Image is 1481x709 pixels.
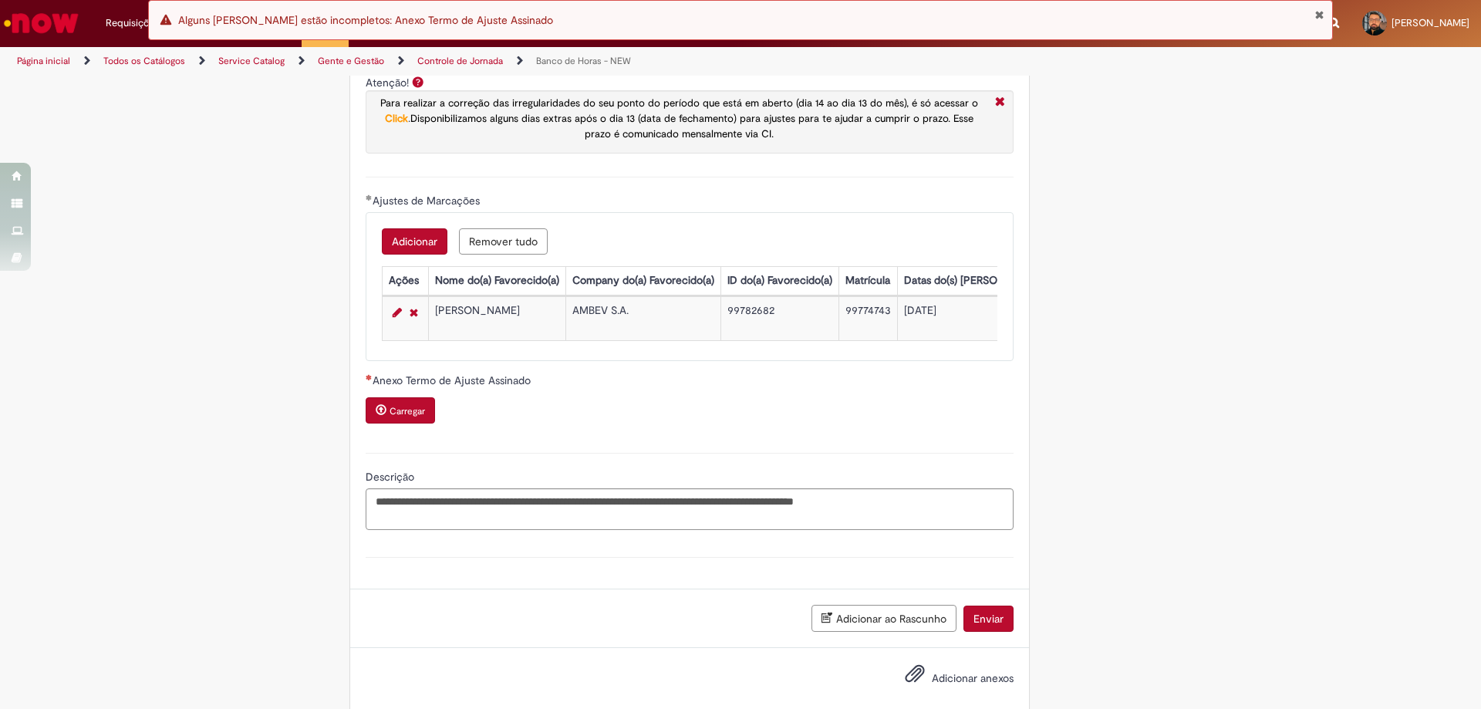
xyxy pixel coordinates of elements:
th: Datas do(s) [PERSON_NAME](s) [897,266,1062,295]
button: Enviar [963,606,1014,632]
th: Matrícula [838,266,897,295]
label: Atenção! [366,76,409,89]
span: . [380,96,978,140]
span: Para realizar a correção das irregularidades do seu ponto do período que está em aberto (dia 14 a... [380,96,978,110]
th: ID do(a) Favorecido(a) [720,266,838,295]
span: Adicionar anexos [932,671,1014,685]
span: Necessários [366,374,373,380]
button: Carregar anexo de Anexo Termo de Ajuste Assinado Required [366,397,435,424]
span: Obrigatório Preenchido [366,194,373,201]
span: Ajuda para Atenção! [409,76,427,88]
th: Nome do(a) Favorecido(a) [428,266,565,295]
td: AMBEV S.A. [565,296,720,340]
a: Banco de Horas - NEW [536,55,631,67]
a: Remover linha 1 [406,303,422,322]
button: Adicionar ao Rascunho [811,605,956,632]
td: 99774743 [838,296,897,340]
button: Remove all rows for Ajustes de Marcações [459,228,548,255]
a: Service Catalog [218,55,285,67]
button: Add a row for Ajustes de Marcações [382,228,447,255]
th: Ações [382,266,428,295]
a: Gente e Gestão [318,55,384,67]
small: Carregar [390,405,425,417]
td: [DATE] [897,296,1062,340]
span: [PERSON_NAME] [1392,16,1469,29]
a: Controle de Jornada [417,55,503,67]
span: Descrição [366,470,417,484]
button: Adicionar anexos [901,660,929,695]
i: Fechar More information Por question_atencao_ajuste_ponto_aberto [991,95,1009,111]
span: Disponibilizamos alguns dias extras após o dia 13 (data de fechamento) para ajustes para te ajuda... [410,112,973,140]
a: Editar Linha 1 [389,303,406,322]
a: Página inicial [17,55,70,67]
img: ServiceNow [2,8,81,39]
ul: Trilhas de página [12,47,976,76]
th: Company do(a) Favorecido(a) [565,266,720,295]
span: Ajustes de Marcações [373,194,483,208]
textarea: Descrição [366,488,1014,530]
td: 99782682 [720,296,838,340]
button: Fechar Notificação [1314,8,1324,21]
span: Alguns [PERSON_NAME] estão incompletos: Anexo Termo de Ajuste Assinado [178,13,553,27]
span: Anexo Termo de Ajuste Assinado [373,373,534,387]
td: [PERSON_NAME] [428,296,565,340]
a: Todos os Catálogos [103,55,185,67]
span: Requisições [106,15,160,31]
a: Click [385,112,408,125]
